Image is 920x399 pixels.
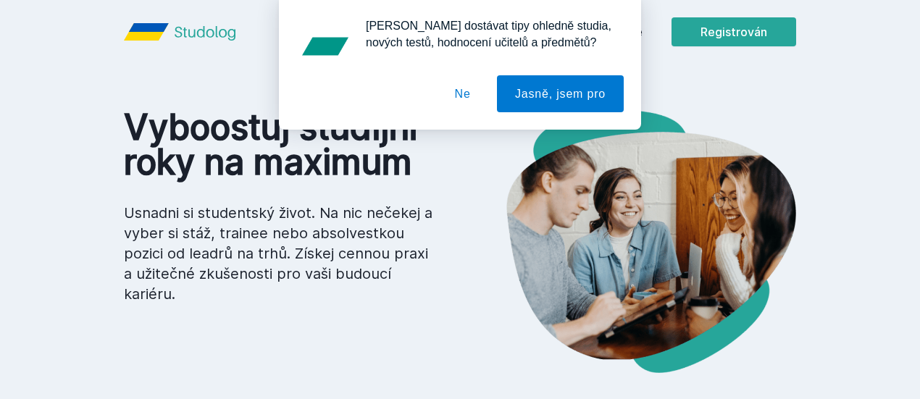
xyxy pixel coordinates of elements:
font: [PERSON_NAME] dostávat tipy ohledně studia, nových testů, hodnocení učitelů a předmětů? [366,20,611,49]
font: Ne [455,88,471,100]
font: Jasně, jsem pro [515,88,606,100]
img: hero.png [460,110,796,373]
img: ikona oznámení [296,17,354,75]
button: Jasně, jsem pro [497,75,624,112]
button: Ne [437,75,489,112]
font: Usnadni si studentský život. Na nic nečekej a vyber si stáž, trainee nebo absolvestkou pozici od ... [124,204,432,303]
font: Vyboostuj studijní roky na maximum [124,106,418,183]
